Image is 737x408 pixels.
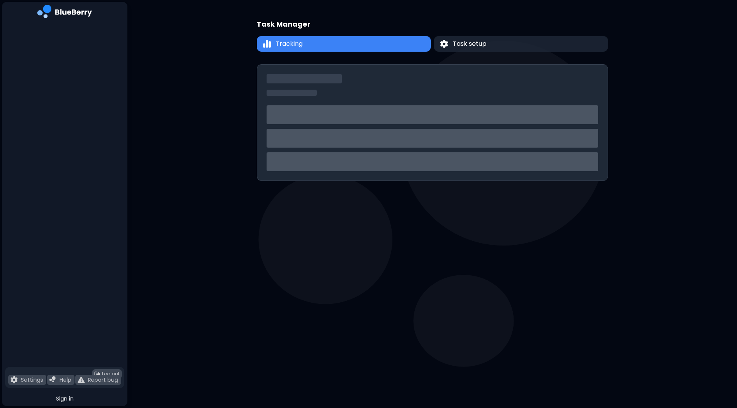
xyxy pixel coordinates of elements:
[276,39,303,49] span: Tracking
[11,376,18,383] img: file icon
[78,376,85,383] img: file icon
[5,391,124,406] button: Sign in
[453,39,486,49] span: Task setup
[60,376,71,383] p: Help
[102,371,120,377] span: Log out
[56,395,74,402] span: Sign in
[434,36,608,52] button: Task setupTask setup
[263,40,271,49] img: Tracking
[88,376,118,383] p: Report bug
[440,40,448,48] img: Task setup
[257,19,310,30] h1: Task Manager
[257,36,431,52] button: TrackingTracking
[21,376,43,383] p: Settings
[37,5,92,21] img: company logo
[49,376,56,383] img: file icon
[94,371,100,377] img: logout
